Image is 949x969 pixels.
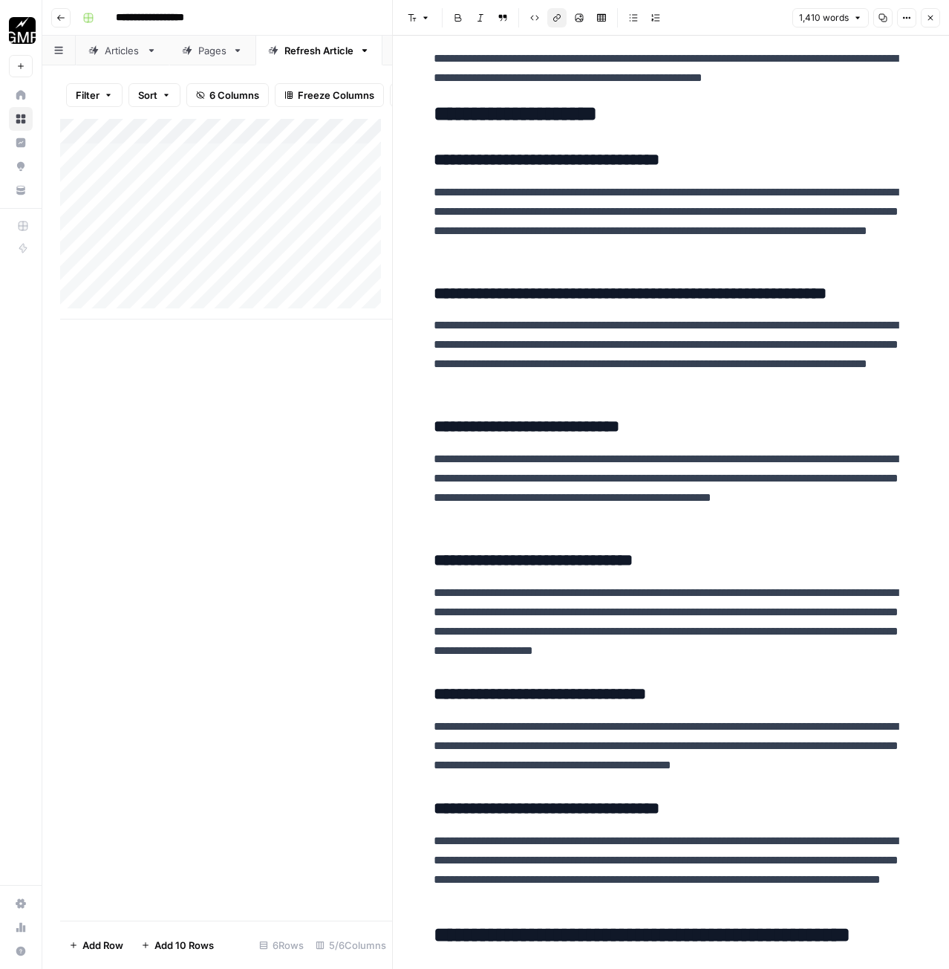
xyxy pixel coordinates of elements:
[186,83,269,107] button: 6 Columns
[76,36,169,65] a: Articles
[138,88,157,103] span: Sort
[9,131,33,155] a: Insights
[154,938,214,953] span: Add 10 Rows
[298,88,374,103] span: Freeze Columns
[128,83,180,107] button: Sort
[76,88,100,103] span: Filter
[284,43,353,58] div: Refresh Article
[382,36,512,65] a: Refresh Outline
[198,43,226,58] div: Pages
[310,933,392,957] div: 5/6 Columns
[82,938,123,953] span: Add Row
[209,88,259,103] span: 6 Columns
[169,36,255,65] a: Pages
[9,12,33,49] button: Workspace: Growth Marketing Pro
[799,11,849,25] span: 1,410 words
[9,83,33,107] a: Home
[9,939,33,963] button: Help + Support
[60,933,132,957] button: Add Row
[9,915,33,939] a: Usage
[66,83,123,107] button: Filter
[9,892,33,915] a: Settings
[9,178,33,202] a: Your Data
[253,933,310,957] div: 6 Rows
[792,8,869,27] button: 1,410 words
[255,36,382,65] a: Refresh Article
[9,155,33,178] a: Opportunities
[9,17,36,44] img: Growth Marketing Pro Logo
[275,83,384,107] button: Freeze Columns
[132,933,223,957] button: Add 10 Rows
[105,43,140,58] div: Articles
[9,107,33,131] a: Browse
